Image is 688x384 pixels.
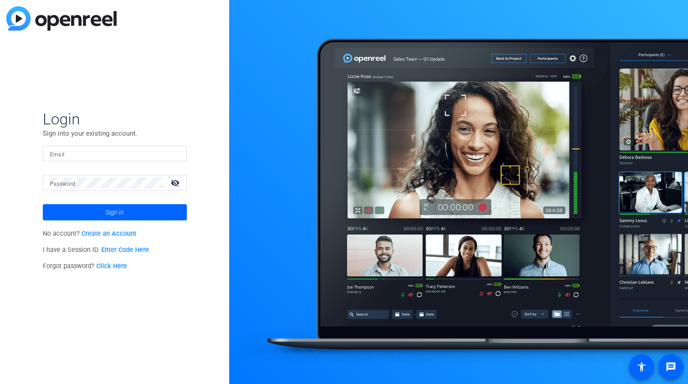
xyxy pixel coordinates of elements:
mat-icon: accessibility [636,361,647,372]
mat-icon: message [665,361,676,372]
img: blue-gradient.svg [6,6,117,31]
span: I have a Session ID. [43,246,149,254]
mat-icon: visibility_off [165,176,187,189]
mat-label: Email [50,151,65,158]
span: Login [43,110,187,128]
span: No account? [43,230,137,238]
span: Forgot password? [43,262,127,270]
input: Enter Email Address [50,148,180,159]
a: Create an Account [81,230,136,238]
mat-label: Password [50,181,76,187]
button: Sign in [43,204,187,220]
a: Enter Code Here [101,246,149,254]
a: Click Here [96,262,127,270]
p: Sign into your existing account. [43,128,187,138]
span: Sign in [105,201,124,224]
